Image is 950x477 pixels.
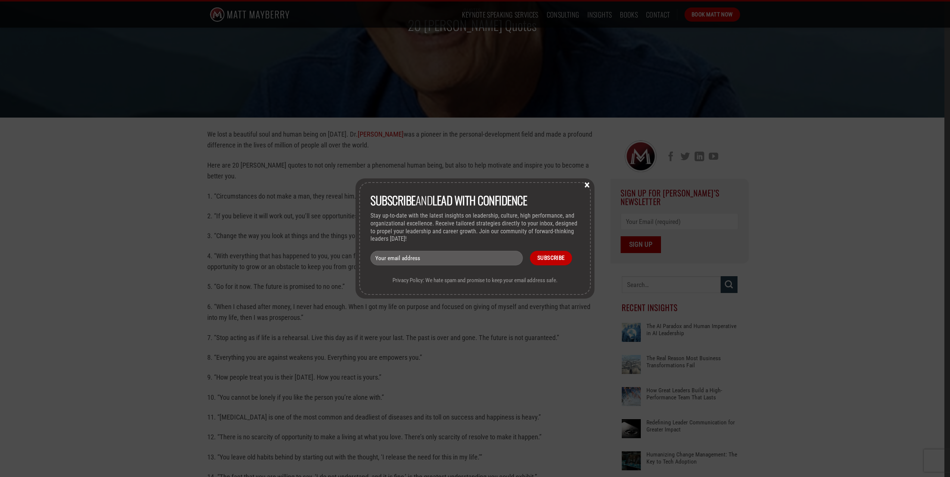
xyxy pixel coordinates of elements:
p: Stay up-to-date with the latest insights on leadership, culture, high performance, and organizati... [370,212,580,243]
p: Privacy Policy: We hate spam and promise to keep your email address safe. [370,277,580,284]
input: Your email address [370,251,523,265]
span: and [370,191,527,209]
input: Subscribe [530,251,572,265]
strong: Subscribe [370,191,416,209]
strong: lead with Confidence [432,191,527,209]
button: Close [581,181,593,188]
